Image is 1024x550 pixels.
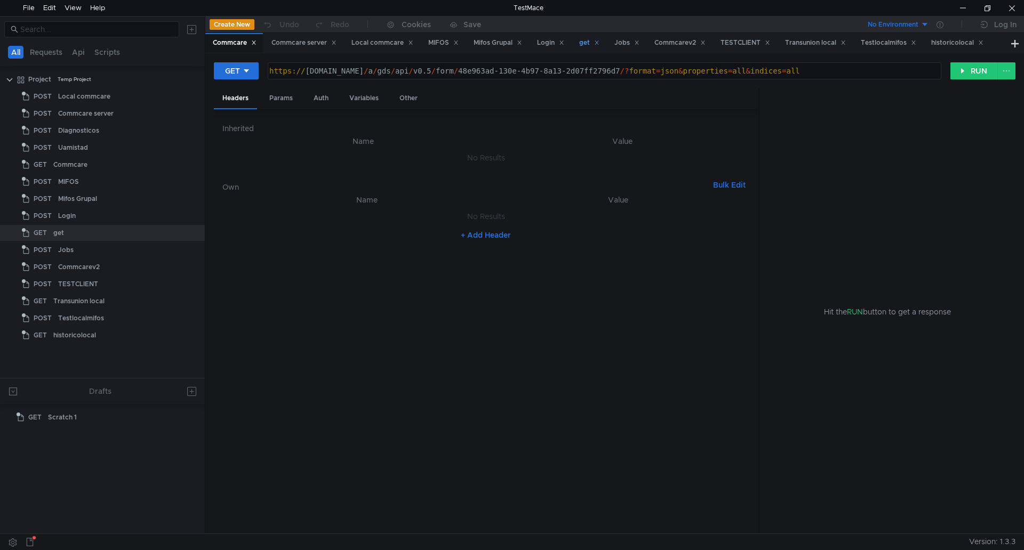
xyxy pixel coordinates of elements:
nz-embed-empty: No Results [467,153,505,163]
th: Value [495,193,741,206]
span: POST [34,140,52,156]
div: Testlocalmifos [861,37,916,48]
div: MIFOS [428,37,459,48]
div: TESTCLIENT [58,276,98,292]
div: No Environment [868,20,918,30]
div: Local commcare [58,88,110,104]
button: Bulk Edit [709,179,750,191]
div: Local commcare [351,37,413,48]
div: Scratch 1 [48,409,77,425]
th: Value [495,135,750,148]
span: POST [34,208,52,224]
span: POST [34,191,52,207]
button: Redo [307,17,357,33]
button: + Add Header [457,229,515,241]
div: Jobs [58,242,74,258]
div: Commcarev2 [654,37,706,48]
h6: Own [222,181,709,193]
button: All [8,46,23,59]
th: Name [239,193,495,206]
div: Login [537,37,564,48]
div: Headers [214,88,257,109]
button: Requests [27,46,66,59]
button: GET [214,62,259,79]
span: GET [34,327,47,343]
div: Drafts [89,385,111,398]
span: GET [28,409,42,425]
span: RUN [847,307,863,317]
div: Auth [305,88,337,108]
div: Commcare server [58,106,114,122]
span: POST [34,123,52,139]
span: POST [34,174,52,190]
div: Commcare server [271,37,337,48]
div: Commcare [53,157,87,173]
span: POST [34,310,52,326]
div: TESTCLIENT [721,37,770,48]
div: Cookies [402,18,431,31]
button: No Environment [855,16,929,33]
span: Hit the button to get a response [824,306,951,318]
div: Variables [341,88,387,108]
input: Search... [20,23,173,35]
div: Temp Project [58,71,91,87]
span: POST [34,106,52,122]
div: Undo [279,18,299,31]
div: Commcarev2 [58,259,100,275]
div: Commcare [213,37,257,48]
div: Save [463,21,481,28]
button: Create New [210,19,254,30]
div: Jobs [614,37,639,48]
div: Testlocalmifos [58,310,104,326]
h6: Inherited [222,122,750,135]
button: Scripts [91,46,123,59]
div: Mifos Grupal [474,37,522,48]
div: Redo [331,18,349,31]
span: POST [34,242,52,258]
button: RUN [950,62,998,79]
div: Login [58,208,76,224]
div: Params [261,88,301,108]
span: POST [34,88,52,104]
div: historicolocal [53,327,96,343]
div: MIFOS [58,174,79,190]
span: GET [34,293,47,309]
div: Transunion local [53,293,105,309]
span: POST [34,276,52,292]
span: Version: 1.3.3 [969,534,1015,549]
nz-embed-empty: No Results [467,212,505,221]
span: GET [34,225,47,241]
div: Diagnosticos [58,123,99,139]
div: get [53,225,64,241]
div: historicolocal [931,37,983,48]
th: Name [231,135,495,148]
span: GET [34,157,47,173]
div: get [579,37,599,48]
button: Undo [254,17,307,33]
div: Other [391,88,426,108]
button: Api [69,46,88,59]
span: POST [34,259,52,275]
div: GET [225,65,240,77]
div: Mifos Grupal [58,191,97,207]
div: Transunion local [785,37,846,48]
div: Log In [994,18,1017,31]
div: Uamistad [58,140,88,156]
div: Project [28,71,51,87]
